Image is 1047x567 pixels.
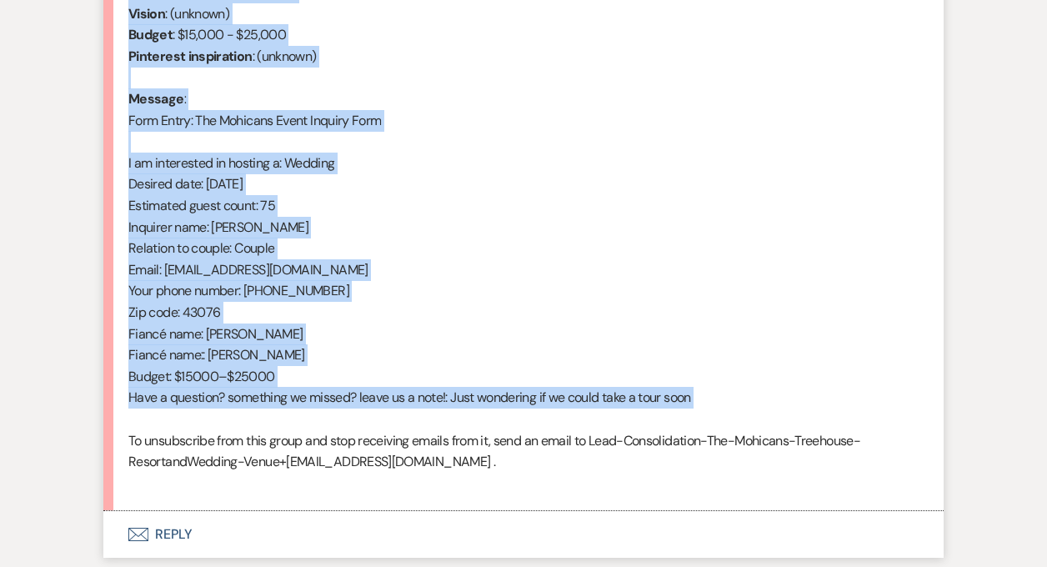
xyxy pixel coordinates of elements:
button: Reply [103,511,944,558]
b: Pinterest inspiration [128,48,253,65]
b: Vision [128,5,165,23]
b: Budget [128,26,173,43]
b: Message [128,90,184,108]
